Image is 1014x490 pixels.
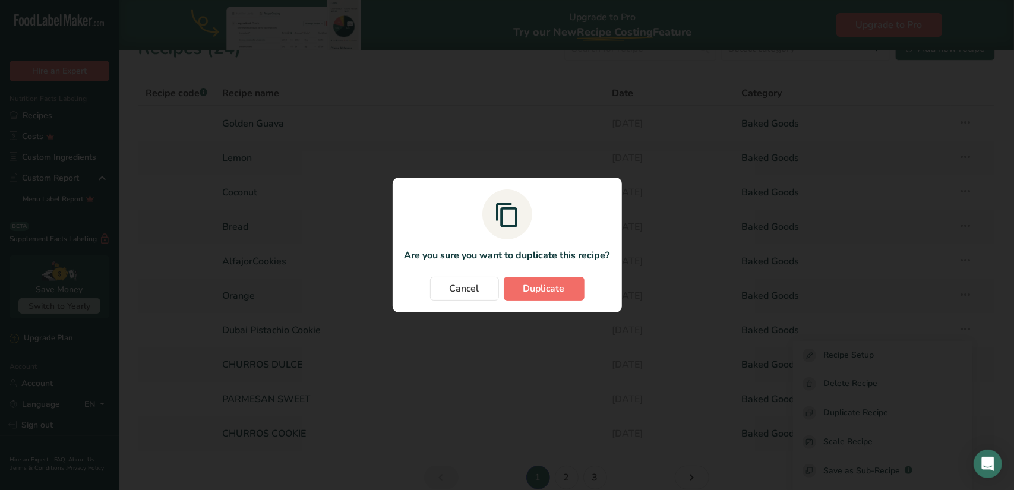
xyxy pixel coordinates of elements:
button: Duplicate [504,277,585,301]
p: Are you sure you want to duplicate this recipe? [405,248,610,263]
span: Duplicate [523,282,565,296]
span: Cancel [450,282,479,296]
button: Cancel [430,277,499,301]
div: Open Intercom Messenger [974,450,1002,478]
